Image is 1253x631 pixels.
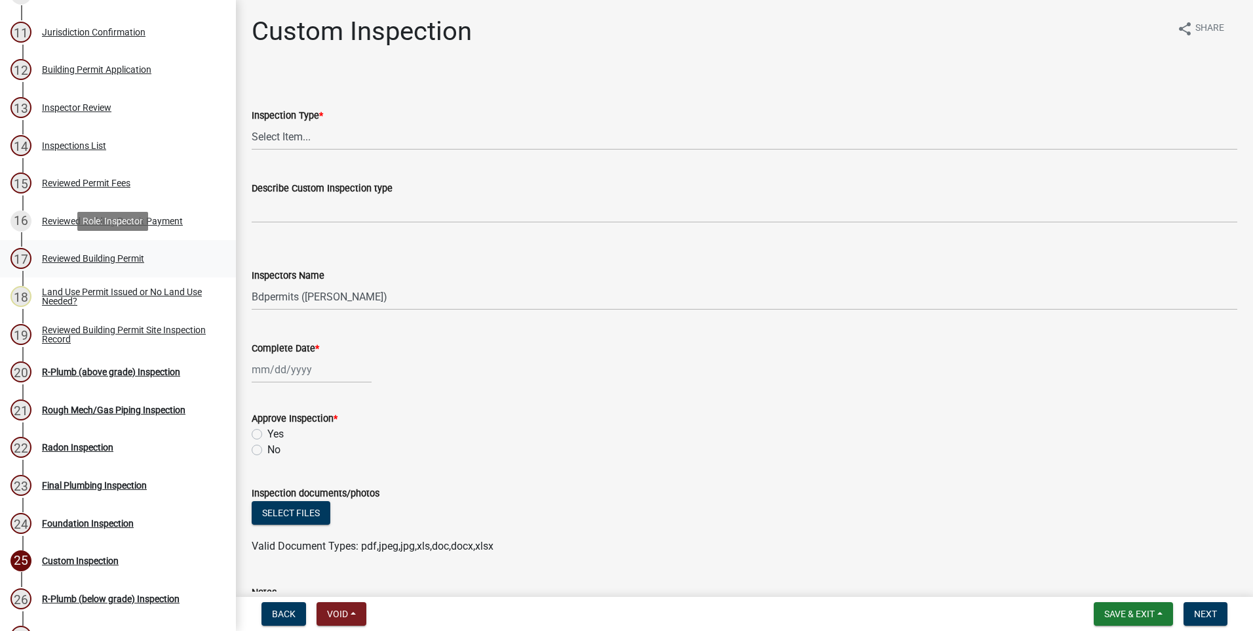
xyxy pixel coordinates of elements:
button: Select files [252,501,330,525]
div: 25 [10,550,31,571]
div: 15 [10,173,31,193]
div: Inspections List [42,141,106,150]
button: Next [1184,602,1227,626]
div: 14 [10,135,31,156]
button: Void [317,602,366,626]
h1: Custom Inspection [252,16,472,47]
div: Reviewed Permit Fees [42,178,130,188]
button: Back [261,602,306,626]
label: Approve Inspection [252,415,337,424]
div: 17 [10,248,31,269]
div: 16 [10,211,31,232]
div: Foundation Inspection [42,519,134,528]
label: Notes [252,588,277,598]
label: Complete Date [252,344,319,354]
div: 20 [10,361,31,382]
span: Next [1194,609,1217,619]
span: Valid Document Types: pdf,jpeg,jpg,xls,doc,docx,xlsx [252,540,493,552]
label: No [267,442,280,458]
div: Land Use Permit Issued or No Land Use Needed? [42,287,215,306]
span: Save & Exit [1104,609,1155,619]
div: Inspector Review [42,103,111,112]
div: Radon Inspection [42,443,113,452]
label: Yes [267,426,284,442]
div: R-Plumb (below grade) Inspection [42,594,180,603]
div: R-Plumb (above grade) Inspection [42,367,180,377]
label: Inspection documents/photos [252,489,379,499]
div: 12 [10,59,31,80]
div: 18 [10,286,31,307]
div: Reviewed Building Permit Payment [42,216,183,226]
div: 22 [10,437,31,458]
i: share [1177,21,1193,37]
span: Back [272,609,296,619]
div: Jurisdiction Confirmation [42,28,145,37]
label: Describe Custom Inspection type [252,184,393,193]
div: 23 [10,475,31,496]
div: 21 [10,399,31,420]
label: Inspectors Name [252,272,324,281]
div: 19 [10,324,31,345]
div: Custom Inspection [42,556,119,565]
div: 11 [10,22,31,43]
div: Final Plumbing Inspection [42,481,147,490]
div: 24 [10,513,31,534]
div: Reviewed Building Permit [42,254,144,263]
div: 26 [10,588,31,609]
div: Role: Inspector [77,212,148,231]
input: mm/dd/yyyy [252,356,372,383]
div: Building Permit Application [42,65,151,74]
span: Share [1195,21,1224,37]
label: Inspection Type [252,112,323,121]
span: Void [327,609,348,619]
div: Rough Mech/Gas Piping Inspection [42,405,185,415]
div: Reviewed Building Permit Site Inspection Record [42,325,215,344]
button: shareShare [1166,16,1235,41]
button: Save & Exit [1094,602,1173,626]
div: 13 [10,97,31,118]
